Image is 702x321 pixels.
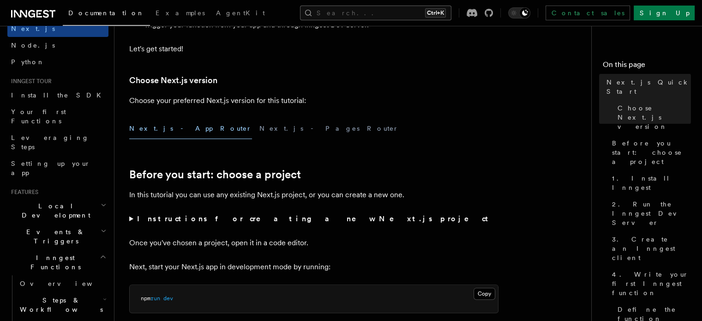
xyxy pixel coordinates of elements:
[16,296,103,314] span: Steps & Workflows
[137,214,492,223] strong: Instructions for creating a new Next.js project
[129,74,217,87] a: Choose Next.js version
[63,3,150,26] a: Documentation
[163,295,173,302] span: dev
[474,288,495,300] button: Copy
[16,275,108,292] a: Overview
[612,235,691,262] span: 3. Create an Inngest client
[7,78,52,85] span: Inngest tour
[11,25,55,32] span: Next.js
[11,160,90,176] span: Setting up your app
[7,54,108,70] a: Python
[612,139,691,166] span: Before you start: choose a project
[608,135,691,170] a: Before you start: choose a project
[129,168,301,181] a: Before you start: choose a project
[612,270,691,297] span: 4. Write your first Inngest function
[7,253,100,272] span: Inngest Functions
[425,8,446,18] kbd: Ctrl+K
[129,118,252,139] button: Next.js - App Router
[129,212,498,225] summary: Instructions for creating a new Next.js project
[20,280,115,287] span: Overview
[150,295,160,302] span: run
[508,7,530,18] button: Toggle dark mode
[11,134,89,151] span: Leveraging Steps
[7,188,38,196] span: Features
[129,94,498,107] p: Choose your preferred Next.js version for this tutorial:
[7,20,108,37] a: Next.js
[608,196,691,231] a: 2. Run the Inngest Dev Server
[612,174,691,192] span: 1. Install Inngest
[300,6,451,20] button: Search...Ctrl+K
[608,170,691,196] a: 1. Install Inngest
[11,58,45,66] span: Python
[7,198,108,224] button: Local Development
[129,236,498,249] p: Once you've chosen a project, open it in a code editor.
[129,260,498,273] p: Next, start your Next.js app in development mode by running:
[7,224,108,249] button: Events & Triggers
[546,6,630,20] a: Contact sales
[129,188,498,201] p: In this tutorial you can use any existing Next.js project, or you can create a new one.
[7,249,108,275] button: Inngest Functions
[603,59,691,74] h4: On this page
[7,37,108,54] a: Node.js
[7,227,101,246] span: Events & Triggers
[11,108,66,125] span: Your first Functions
[141,295,150,302] span: npm
[608,231,691,266] a: 3. Create an Inngest client
[603,74,691,100] a: Next.js Quick Start
[612,200,691,227] span: 2. Run the Inngest Dev Server
[129,42,498,55] p: Let's get started!
[614,100,691,135] a: Choose Next.js version
[608,266,691,301] a: 4. Write your first Inngest function
[7,129,108,155] a: Leveraging Steps
[68,9,144,17] span: Documentation
[7,155,108,181] a: Setting up your app
[11,42,55,49] span: Node.js
[618,103,691,131] span: Choose Next.js version
[7,87,108,103] a: Install the SDK
[634,6,695,20] a: Sign Up
[606,78,691,96] span: Next.js Quick Start
[156,9,205,17] span: Examples
[210,3,270,25] a: AgentKit
[11,91,107,99] span: Install the SDK
[216,9,265,17] span: AgentKit
[7,201,101,220] span: Local Development
[150,3,210,25] a: Examples
[7,103,108,129] a: Your first Functions
[16,292,108,318] button: Steps & Workflows
[259,118,399,139] button: Next.js - Pages Router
